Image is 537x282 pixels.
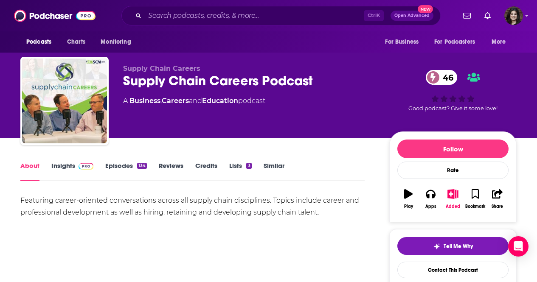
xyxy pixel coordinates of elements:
a: Show notifications dropdown [481,8,494,23]
div: Bookmark [465,204,485,209]
button: Show profile menu [504,6,523,25]
button: open menu [486,34,517,50]
div: 3 [246,163,251,169]
img: User Profile [504,6,523,25]
div: Rate [397,162,509,179]
span: Logged in as amandavpr [504,6,523,25]
a: Charts [62,34,90,50]
div: 46Good podcast? Give it some love! [389,64,517,117]
button: Open AdvancedNew [391,11,433,21]
span: For Podcasters [434,36,475,48]
button: Apps [419,184,441,214]
span: 46 [434,70,458,85]
a: Careers [162,97,189,105]
span: Charts [67,36,85,48]
div: Apps [425,204,436,209]
div: Share [492,204,503,209]
div: Play [404,204,413,209]
div: 134 [137,163,147,169]
span: and [189,97,202,105]
button: open menu [95,34,142,50]
button: open menu [379,34,429,50]
span: Good podcast? Give it some love! [408,105,498,112]
a: Lists3 [229,162,251,181]
div: Search podcasts, credits, & more... [121,6,441,25]
button: Added [442,184,464,214]
button: Play [397,184,419,214]
a: Credits [195,162,217,181]
span: Supply Chain Careers [123,64,200,73]
img: Podchaser Pro [79,163,93,170]
a: Show notifications dropdown [460,8,474,23]
div: Added [446,204,460,209]
input: Search podcasts, credits, & more... [145,9,364,22]
button: Bookmark [464,184,486,214]
a: Reviews [159,162,183,181]
button: open menu [429,34,487,50]
div: Featuring career-oriented conversations across all supply chain disciplines. Topics include caree... [20,195,365,218]
img: tell me why sparkle [433,243,440,250]
a: Episodes134 [105,162,147,181]
div: Open Intercom Messenger [508,236,529,257]
a: Similar [264,162,284,181]
button: Follow [397,140,509,158]
img: Supply Chain Careers Podcast [22,59,107,143]
span: More [492,36,506,48]
span: For Business [385,36,419,48]
a: About [20,162,39,181]
span: Podcasts [26,36,51,48]
a: 46 [426,70,458,85]
a: Education [202,97,238,105]
a: Contact This Podcast [397,262,509,278]
button: open menu [20,34,62,50]
span: , [160,97,162,105]
span: Open Advanced [394,14,430,18]
span: Ctrl K [364,10,384,21]
img: Podchaser - Follow, Share and Rate Podcasts [14,8,96,24]
span: Monitoring [101,36,131,48]
div: A podcast [123,96,265,106]
a: Business [129,97,160,105]
span: New [418,5,433,13]
span: Tell Me Why [444,243,473,250]
button: Share [486,184,509,214]
button: tell me why sparkleTell Me Why [397,237,509,255]
a: InsightsPodchaser Pro [51,162,93,181]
